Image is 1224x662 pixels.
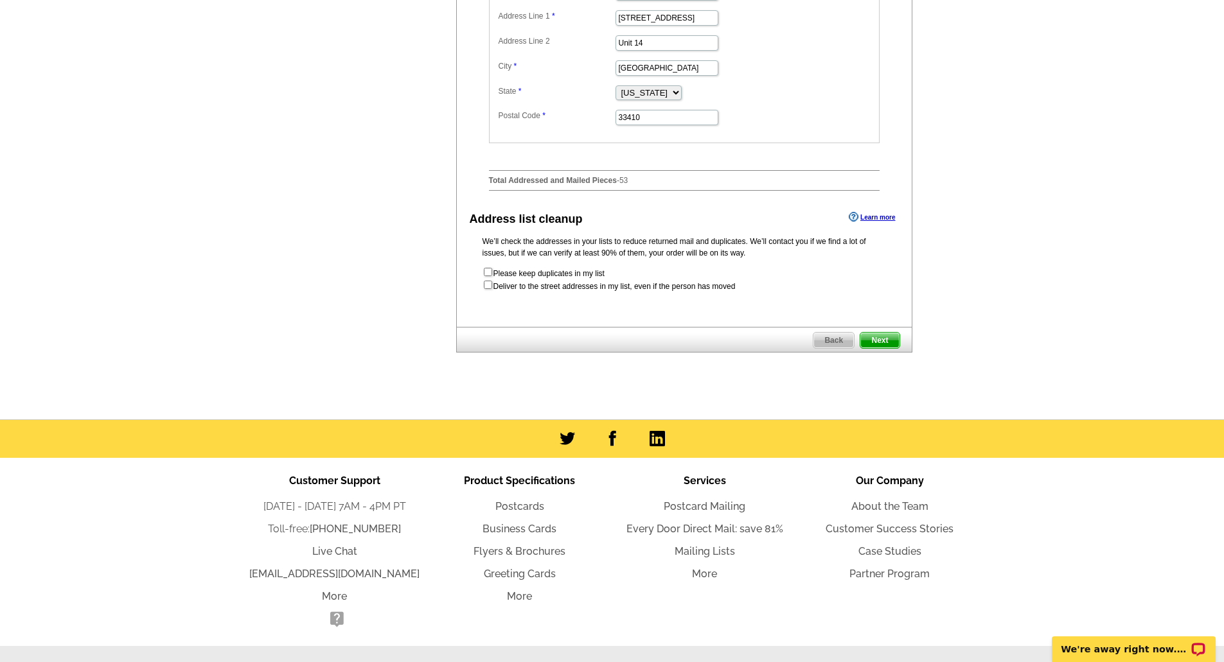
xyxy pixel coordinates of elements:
[499,60,614,72] label: City
[483,523,556,535] a: Business Cards
[484,568,556,580] a: Greeting Cards
[849,568,930,580] a: Partner Program
[507,590,532,602] a: More
[499,35,614,47] label: Address Line 2
[489,176,617,185] strong: Total Addressed and Mailed Pieces
[310,523,401,535] a: [PHONE_NUMBER]
[289,475,380,487] span: Customer Support
[826,523,953,535] a: Customer Success Stories
[860,333,899,348] span: Next
[813,333,854,348] span: Back
[474,545,565,557] a: Flyers & Brochures
[242,499,427,514] li: [DATE] - [DATE] 7AM - 4PM PT
[858,545,921,557] a: Case Studies
[626,523,783,535] a: Every Door Direct Mail: save 81%
[1043,622,1224,662] iframe: LiveChat chat widget
[470,211,583,228] div: Address list cleanup
[499,85,614,97] label: State
[813,332,855,349] a: Back
[499,110,614,121] label: Postal Code
[849,212,895,222] a: Learn more
[495,500,544,512] a: Postcards
[856,475,924,487] span: Our Company
[464,475,575,487] span: Product Specifications
[249,568,420,580] a: [EMAIL_ADDRESS][DOMAIN_NAME]
[692,568,717,580] a: More
[619,176,628,185] span: 53
[675,545,735,557] a: Mailing Lists
[664,500,745,512] a: Postcard Mailing
[684,475,726,487] span: Services
[322,590,347,602] a: More
[499,10,614,22] label: Address Line 1
[242,521,427,537] li: Toll-free:
[851,500,928,512] a: About the Team
[483,266,886,292] form: Please keep duplicates in my list Deliver to the street addresses in my list, even if the person ...
[483,236,886,259] p: We’ll check the addresses in your lists to reduce returned mail and duplicates. We’ll contact you...
[312,545,357,557] a: Live Chat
